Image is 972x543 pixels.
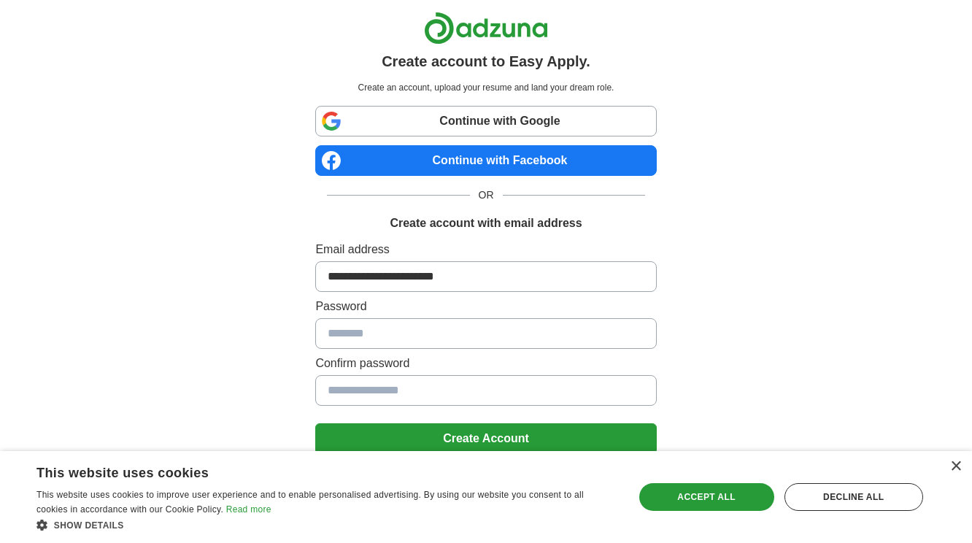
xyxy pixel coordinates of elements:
[315,355,656,372] label: Confirm password
[315,298,656,315] label: Password
[315,106,656,136] a: Continue with Google
[315,145,656,176] a: Continue with Facebook
[424,12,548,45] img: Adzuna logo
[226,504,271,515] a: Read more, opens a new window
[318,81,653,94] p: Create an account, upload your resume and land your dream role.
[382,50,590,72] h1: Create account to Easy Apply.
[784,483,924,511] div: Decline all
[36,460,579,482] div: This website uses cookies
[950,461,961,472] div: Close
[470,188,503,203] span: OR
[390,215,582,232] h1: Create account with email address
[36,517,616,532] div: Show details
[54,520,124,531] span: Show details
[36,490,584,515] span: This website uses cookies to improve user experience and to enable personalised advertising. By u...
[315,423,656,454] button: Create Account
[639,483,774,511] div: Accept all
[315,241,656,258] label: Email address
